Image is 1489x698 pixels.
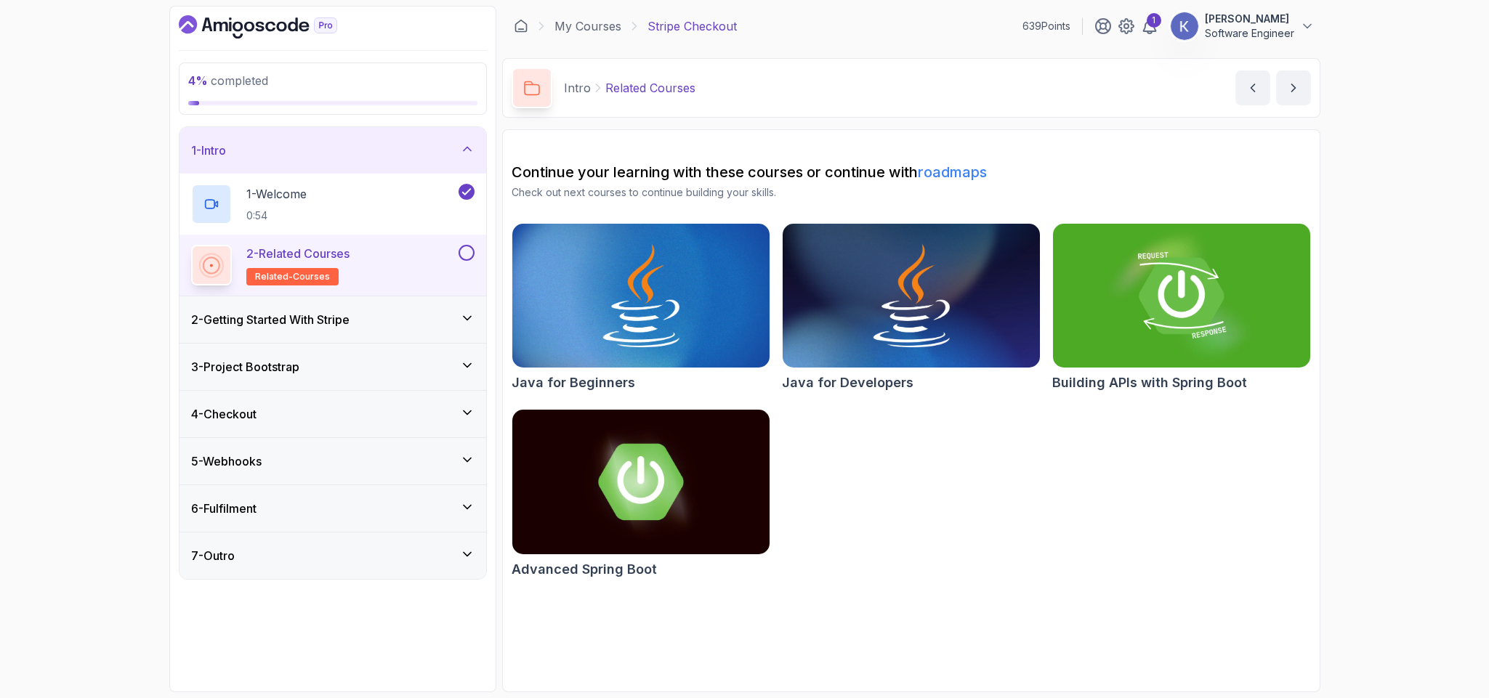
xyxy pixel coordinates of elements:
img: user profile image [1171,12,1198,40]
h3: 4 - Checkout [191,405,257,423]
button: 4-Checkout [179,391,486,437]
img: Java for Beginners card [512,224,770,368]
img: Advanced Spring Boot card [512,410,770,553]
button: 6-Fulfilment [179,485,486,532]
div: 1 [1147,13,1161,28]
button: 5-Webhooks [179,438,486,484]
img: Java for Developers card [783,224,1040,368]
h3: 7 - Outro [191,547,235,564]
button: 7-Outro [179,532,486,579]
span: related-courses [255,271,330,283]
a: Java for Developers cardJava for Developers [782,223,1041,393]
button: next content [1276,70,1311,105]
h3: 5 - Webhooks [191,453,262,470]
span: 4 % [188,73,208,88]
h3: 6 - Fulfilment [191,500,257,517]
h2: Continue your learning with these courses or continue with [512,162,1311,182]
p: Software Engineer [1205,26,1294,41]
a: Dashboard [179,15,371,38]
h2: Java for Beginners [512,373,635,393]
a: Java for Beginners cardJava for Beginners [512,223,770,393]
img: Building APIs with Spring Boot card [1053,224,1310,368]
p: [PERSON_NAME] [1205,12,1294,26]
p: Stripe Checkout [647,17,737,35]
p: 639 Points [1022,19,1070,33]
button: 2-Getting Started With Stripe [179,296,486,343]
p: Check out next courses to continue building your skills. [512,185,1311,200]
h2: Java for Developers [782,373,913,393]
button: user profile image[PERSON_NAME]Software Engineer [1170,12,1315,41]
button: 1-Intro [179,127,486,174]
h2: Advanced Spring Boot [512,559,657,580]
a: My Courses [554,17,621,35]
a: Dashboard [514,19,528,33]
button: previous content [1235,70,1270,105]
span: completed [188,73,268,88]
a: Building APIs with Spring Boot cardBuilding APIs with Spring Boot [1052,223,1311,393]
h2: Building APIs with Spring Boot [1052,373,1247,393]
a: roadmaps [918,163,987,181]
p: 0:54 [246,208,307,223]
button: 2-Related Coursesrelated-courses [191,245,475,285]
h3: 1 - Intro [191,142,226,159]
a: Advanced Spring Boot cardAdvanced Spring Boot [512,409,770,579]
button: 3-Project Bootstrap [179,344,486,390]
button: 1-Welcome0:54 [191,184,475,224]
p: Intro [564,79,591,97]
h3: 2 - Getting Started With Stripe [191,311,350,328]
p: 1 - Welcome [246,185,307,203]
p: Related Courses [605,79,695,97]
h3: 3 - Project Bootstrap [191,358,299,376]
a: 1 [1141,17,1158,35]
p: 2 - Related Courses [246,245,350,262]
